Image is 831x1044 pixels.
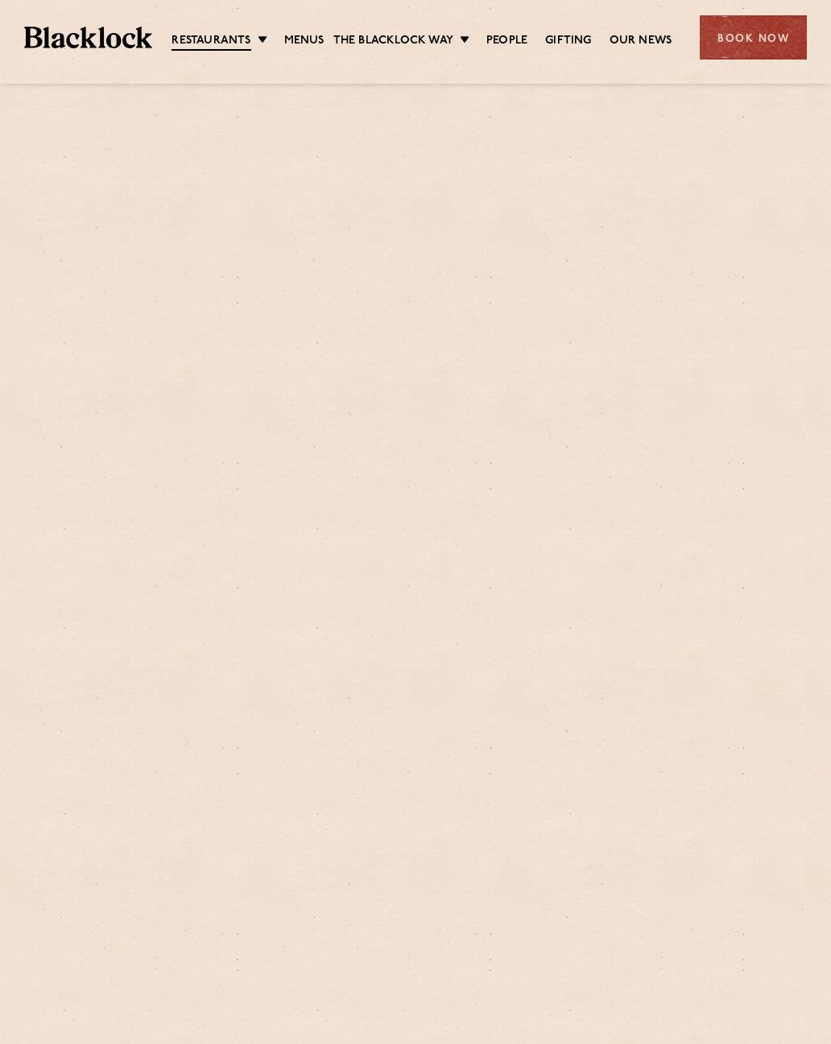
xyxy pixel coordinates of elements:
a: Menus [284,33,325,49]
img: BL_Textured_Logo-footer-cropped.svg [24,27,152,48]
a: Our News [610,33,672,49]
a: The Blacklock Way [333,33,453,49]
a: Gifting [545,33,591,49]
a: People [486,33,527,49]
div: Book Now [700,15,807,60]
a: Restaurants [172,33,250,51]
